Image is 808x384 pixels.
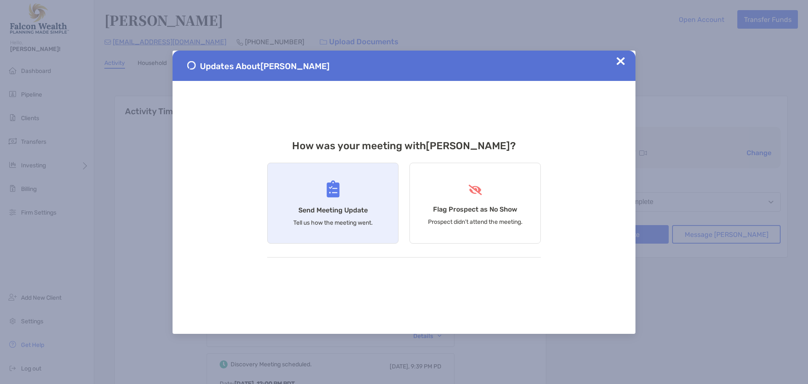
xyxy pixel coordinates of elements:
img: Send Meeting Update [327,180,340,198]
img: Flag Prospect as No Show [468,185,483,195]
p: Prospect didn’t attend the meeting. [428,218,523,226]
h4: Send Meeting Update [298,206,368,214]
span: Updates About [PERSON_NAME] [200,61,330,71]
img: Send Meeting Update 1 [187,61,196,70]
h4: Flag Prospect as No Show [433,205,517,213]
h3: How was your meeting with [PERSON_NAME] ? [267,140,541,152]
p: Tell us how the meeting went. [293,219,373,226]
img: Close Updates Zoe [617,57,625,65]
